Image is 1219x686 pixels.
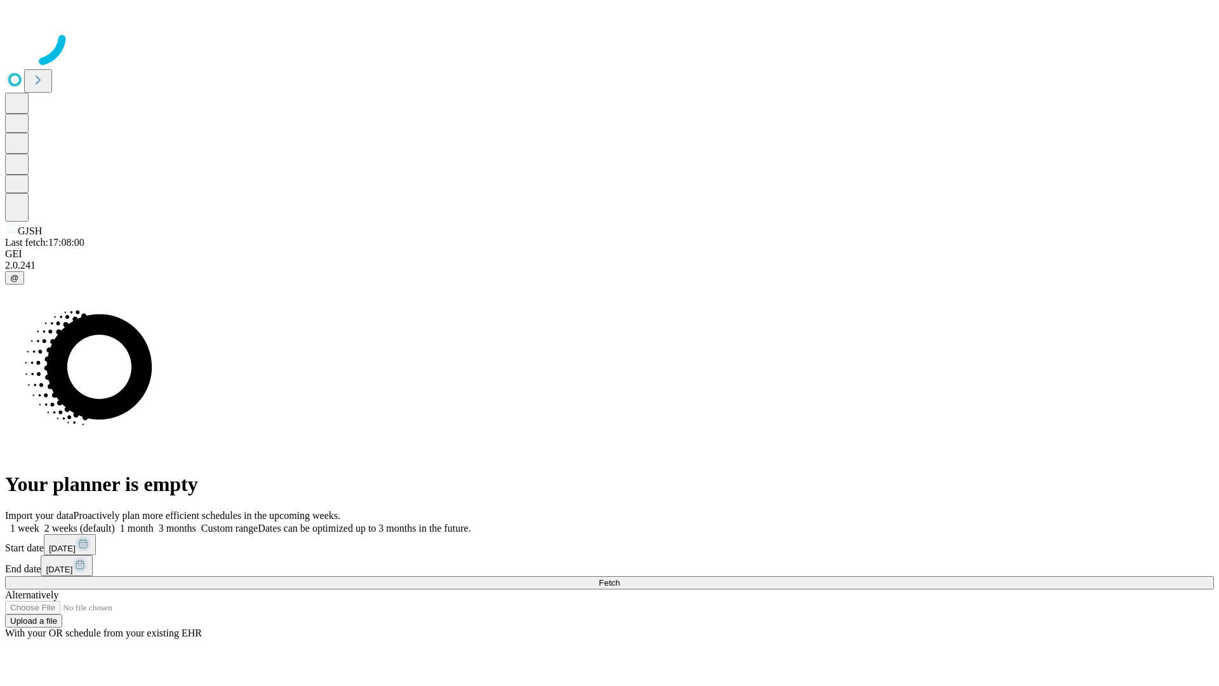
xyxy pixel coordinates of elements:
[5,510,74,521] span: Import your data
[5,248,1214,260] div: GEI
[5,614,62,628] button: Upload a file
[5,237,84,248] span: Last fetch: 17:08:00
[159,523,196,534] span: 3 months
[5,628,202,638] span: With your OR schedule from your existing EHR
[120,523,154,534] span: 1 month
[5,271,24,285] button: @
[44,534,96,555] button: [DATE]
[49,544,76,553] span: [DATE]
[5,576,1214,589] button: Fetch
[10,273,19,283] span: @
[10,523,39,534] span: 1 week
[44,523,115,534] span: 2 weeks (default)
[5,589,58,600] span: Alternatively
[599,578,620,588] span: Fetch
[5,260,1214,271] div: 2.0.241
[18,225,42,236] span: GJSH
[201,523,258,534] span: Custom range
[258,523,470,534] span: Dates can be optimized up to 3 months in the future.
[74,510,340,521] span: Proactively plan more efficient schedules in the upcoming weeks.
[5,555,1214,576] div: End date
[41,555,93,576] button: [DATE]
[5,534,1214,555] div: Start date
[46,565,72,574] span: [DATE]
[5,473,1214,496] h1: Your planner is empty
